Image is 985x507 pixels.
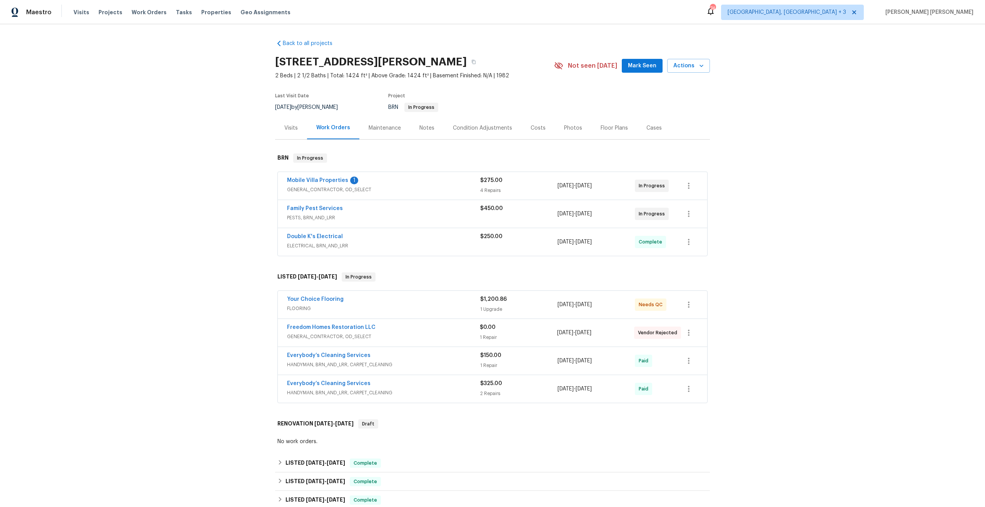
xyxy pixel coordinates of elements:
span: - [306,479,345,484]
h6: LISTED [285,495,345,505]
span: - [557,329,591,337]
button: Copy Address [467,55,481,69]
div: LISTED [DATE]-[DATE]Complete [275,454,710,472]
span: HANDYMAN, BRN_AND_LRR, CARPET_CLEANING [287,361,480,369]
span: [DATE] [314,421,333,426]
div: by [PERSON_NAME] [275,103,347,112]
span: [DATE] [558,183,574,188]
span: Visits [73,8,89,16]
span: - [558,385,592,393]
span: In Progress [342,273,375,281]
button: Actions [667,59,710,73]
a: Your Choice Flooring [287,297,344,302]
span: - [306,497,345,502]
span: [DATE] [275,105,291,110]
div: 1 Repair [480,362,558,369]
span: Last Visit Date [275,93,309,98]
span: GENERAL_CONTRACTOR, OD_SELECT [287,186,480,193]
span: Maestro [26,8,52,16]
span: [DATE] [327,460,345,465]
span: [DATE] [575,330,591,335]
div: No work orders. [277,438,708,445]
span: Complete [351,478,380,485]
div: Work Orders [316,124,350,132]
span: Project [388,93,405,98]
div: 1 Upgrade [480,305,558,313]
span: GENERAL_CONTRACTOR, OD_SELECT [287,333,480,340]
span: Complete [351,459,380,467]
span: - [314,421,354,426]
span: - [558,182,592,190]
span: - [558,210,592,218]
span: In Progress [639,182,668,190]
span: Tasks [176,10,192,15]
span: [DATE] [306,460,324,465]
span: In Progress [294,154,326,162]
span: - [558,238,592,246]
a: Mobile Villa Properties [287,178,348,183]
h6: BRN [277,153,289,163]
span: Geo Assignments [240,8,290,16]
div: 1 Repair [480,334,557,341]
span: [DATE] [298,274,316,279]
span: [DATE] [576,302,592,307]
h2: [STREET_ADDRESS][PERSON_NAME] [275,58,467,66]
span: Not seen [DATE] [568,62,617,70]
span: FLOORING [287,305,480,312]
span: 2 Beds | 2 1/2 Baths | Total: 1424 ft² | Above Grade: 1424 ft² | Basement Finished: N/A | 1982 [275,72,554,80]
span: [DATE] [576,239,592,245]
span: Actions [673,61,704,71]
span: In Progress [405,105,437,110]
a: Freedom Homes Restoration LLC [287,325,376,330]
a: Back to all projects [275,40,349,47]
span: In Progress [639,210,668,218]
span: Projects [98,8,122,16]
div: RENOVATION [DATE]-[DATE]Draft [275,412,710,436]
span: Properties [201,8,231,16]
span: [GEOGRAPHIC_DATA], [GEOGRAPHIC_DATA] + 3 [728,8,846,16]
span: - [306,460,345,465]
span: [DATE] [576,183,592,188]
div: Visits [284,124,298,132]
div: BRN In Progress [275,146,710,170]
div: 2 Repairs [480,390,558,397]
span: PESTS, BRN_AND_LRR [287,214,480,222]
span: Complete [639,238,665,246]
div: Photos [564,124,582,132]
span: $325.00 [480,381,502,386]
span: $1,200.86 [480,297,507,302]
span: [DATE] [576,386,592,392]
span: [DATE] [558,211,574,217]
span: [DATE] [576,211,592,217]
h6: LISTED [285,459,345,468]
div: Cases [646,124,662,132]
div: Condition Adjustments [453,124,512,132]
span: $275.00 [480,178,503,183]
span: [DATE] [327,497,345,502]
div: Floor Plans [601,124,628,132]
span: [PERSON_NAME] [PERSON_NAME] [882,8,973,16]
div: LISTED [DATE]-[DATE]In Progress [275,265,710,289]
h6: RENOVATION [277,419,354,429]
span: [DATE] [306,479,324,484]
div: Notes [419,124,434,132]
div: 4 Repairs [480,187,558,194]
span: Work Orders [132,8,167,16]
div: Costs [531,124,546,132]
span: $0.00 [480,325,496,330]
span: [DATE] [335,421,354,426]
h6: LISTED [277,272,337,282]
span: Draft [359,420,377,428]
a: Everybody’s Cleaning Services [287,381,371,386]
span: Vendor Rejected [638,329,680,337]
h6: LISTED [285,477,345,486]
span: [DATE] [319,274,337,279]
span: $250.00 [480,234,503,239]
span: [DATE] [327,479,345,484]
span: BRN [388,105,438,110]
span: Paid [639,357,651,365]
span: [DATE] [306,497,324,502]
span: HANDYMAN, BRN_AND_LRR, CARPET_CLEANING [287,389,480,397]
div: Maintenance [369,124,401,132]
a: Double K's Electrical [287,234,343,239]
